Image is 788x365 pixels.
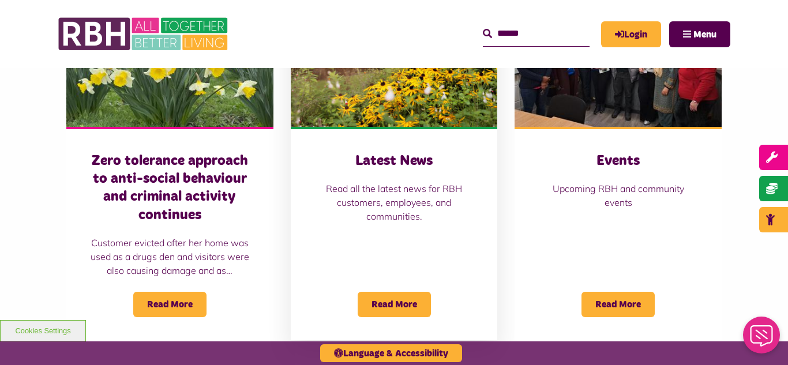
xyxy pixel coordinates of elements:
[601,21,661,47] a: MyRBH
[483,21,590,46] input: Search
[133,292,207,317] span: Read More
[581,292,655,317] span: Read More
[89,152,250,224] h3: Zero tolerance approach to anti-social behaviour and criminal activity continues
[538,152,699,170] h3: Events
[320,344,462,362] button: Language & Accessibility
[58,12,231,57] img: RBH
[736,313,788,365] iframe: Netcall Web Assistant for live chat
[314,152,475,170] h3: Latest News
[693,30,716,39] span: Menu
[358,292,431,317] span: Read More
[314,182,475,223] p: Read all the latest news for RBH customers, employees, and communities.
[89,236,250,277] p: Customer evicted after her home was used as a drugs den and visitors were also causing damage and...
[669,21,730,47] button: Navigation
[538,182,699,209] p: Upcoming RBH and community events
